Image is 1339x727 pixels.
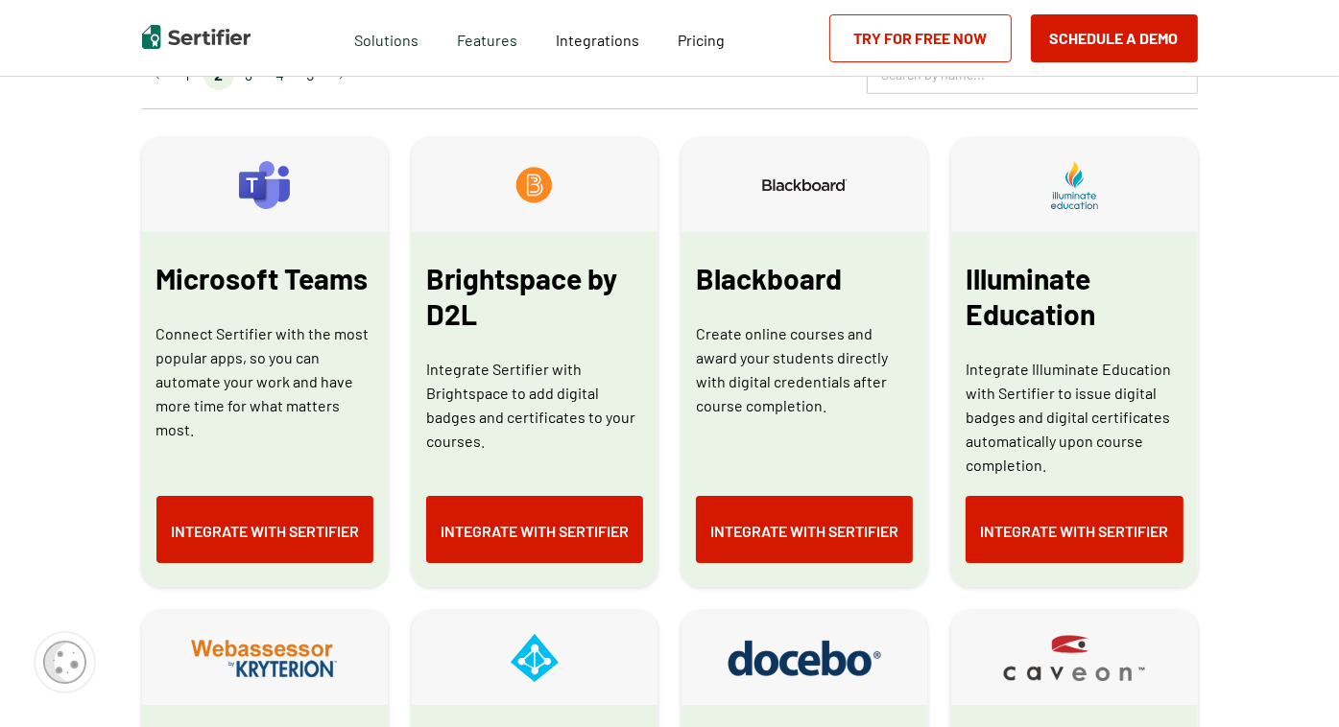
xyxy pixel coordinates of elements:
span: Brightspace by D2L [426,261,643,332]
span: Solutions [354,26,418,50]
img: Cookie Popup Icon [43,641,86,684]
img: Microsoft Teams-integration [239,161,291,209]
a: Integrate with Sertifier [696,496,913,563]
a: Integrate with Sertifier [156,496,373,563]
span: Microsoft Teams [156,261,369,296]
span: Features [457,26,517,50]
span: Pricing [678,31,725,49]
span: Blackboard [696,261,842,296]
img: Docebo-integration [728,640,881,675]
p: Connect Sertifier with the most popular apps, so you can automate your work and have more time fo... [156,321,373,441]
img: Sertifier | Digital Credentialing Platform [142,25,251,49]
img: Webassessor by Kryterion -integration [188,638,342,678]
img: Microsoft Azure AD-integration [511,634,559,682]
iframe: Chat Widget [1243,635,1339,727]
img: Blackboard-integration [762,161,848,209]
p: Integrate Illuminate Education with Sertifier to issue digital badges and digital certificates au... [966,357,1183,477]
img: Caveon Scorpion-integration [1002,634,1147,682]
a: Integrate with Sertifier [426,496,643,563]
span: Integrations [556,31,639,49]
a: Integrations [556,26,639,50]
a: Pricing [678,26,725,50]
p: Create online courses and award your students directly with digital credentials after course comp... [696,321,913,417]
span: Illuminate Education [966,261,1183,332]
button: Schedule a Demo [1031,14,1198,62]
a: Integrate with Sertifier [966,496,1183,563]
p: Integrate Sertifier with Brightspace to add digital badges and certificates to your courses. [426,357,643,453]
a: Try for Free Now [829,14,1012,62]
img: Illuminate Education-integration [1051,161,1098,209]
img: Brightspace by D2L-integration [464,161,605,209]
